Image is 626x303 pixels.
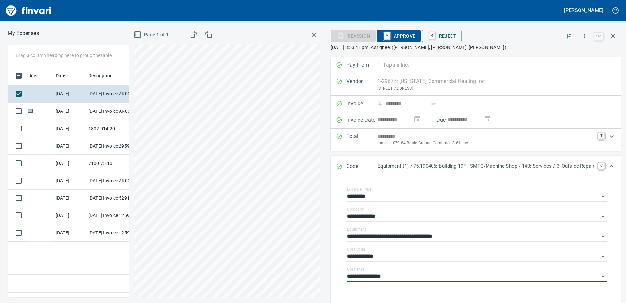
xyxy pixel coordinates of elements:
a: A [384,32,390,39]
span: Approve [382,30,415,42]
p: [DATE] 3:53:48 pm. Assignee: ([PERSON_NAME], [PERSON_NAME], [PERSON_NAME]) [331,44,621,51]
label: Expense Type [347,187,371,191]
td: [DATE] Invoice 5291785509 from Vestis (1-10070) [86,190,145,207]
label: Company [347,207,364,211]
p: Code [346,162,377,171]
a: C [598,162,605,169]
button: Flag [562,29,576,43]
span: Close invoice [592,28,621,44]
label: Equipment [347,227,366,231]
p: Equipment (1) / 75.190406: Building 19F - SMTC/Machine Shop / 140: Services / 3: Outside Repair [377,162,594,170]
button: Open [598,252,608,261]
td: [DATE] [53,137,86,155]
p: Drag a column heading here to group the table [16,52,112,59]
span: Description [88,72,113,80]
p: Total [346,132,377,147]
td: [DATE] [53,155,86,172]
td: 1802.014.20 [86,120,145,137]
td: [DATE] [53,207,86,224]
span: Alert [29,72,40,80]
button: Open [598,212,608,221]
td: [DATE] [53,103,86,120]
span: Has messages [27,109,34,113]
button: [PERSON_NAME] [562,5,605,15]
button: More [578,29,592,43]
button: Open [598,192,608,201]
p: My Expenses [8,30,39,37]
span: Page 1 of 1 [135,31,169,39]
button: Open [598,272,608,281]
span: Alert [29,72,48,80]
button: RReject [422,30,462,42]
td: [DATE] Invoice AR008503 from [US_STATE] Commercial Heating Inc (1-29675) [86,85,145,103]
button: Open [598,232,608,241]
button: AApprove [377,30,421,42]
td: [DATE] Invoice AR008502 from [US_STATE] Commercial Heating Inc (1-29675) [86,103,145,120]
label: Cost Code [347,247,365,251]
td: [DATE] [53,85,86,103]
td: [DATE] Invoice AR008504 from [US_STATE] Commercial Heating Inc (1-29675) [86,172,145,190]
a: R [429,32,435,39]
span: Date [56,72,74,80]
td: [DATE] [53,172,86,190]
a: esc [594,33,603,40]
span: Date [56,72,66,80]
td: 7100.75.10 [86,155,145,172]
label: Cost Type [347,267,365,271]
div: Expand [331,156,621,177]
td: [DATE] Invoice 1259592-0 from OPNW - Office Products Nationwide (1-29901) [86,224,145,242]
h5: [PERSON_NAME] [564,7,603,14]
a: T [598,132,605,139]
nav: breadcrumb [8,30,39,37]
img: Finvari [4,3,53,18]
td: [DATE] Invoice 1259565-0 from OPNW - Office Products Nationwide (1-29901) [86,207,145,224]
span: Description [88,72,121,80]
p: (basis + $79.84 Battle Ground Combined 8.6% tax) [377,140,594,147]
span: Reject [427,30,456,42]
td: [DATE] [53,120,86,137]
td: [DATE] Invoice 29592802 from [PERSON_NAME] Hvac Services Inc (1-10453) [86,137,145,155]
td: [DATE] [53,190,86,207]
div: Expand [331,129,621,151]
button: Page 1 of 1 [132,29,171,41]
td: [DATE] [53,224,86,242]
